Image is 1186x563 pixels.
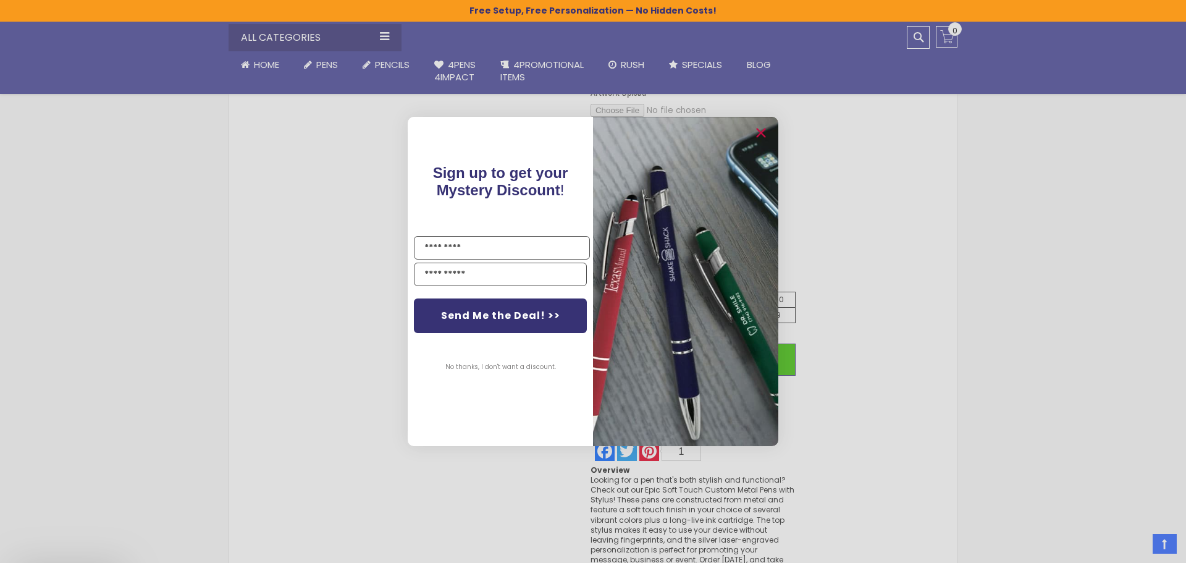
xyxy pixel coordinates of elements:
button: Close dialog [751,123,771,143]
button: Send Me the Deal! >> [414,298,587,333]
span: ! [433,164,568,198]
img: pop-up-image [593,117,778,446]
span: Sign up to get your Mystery Discount [433,164,568,198]
button: No thanks, I don't want a discount. [439,352,562,383]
